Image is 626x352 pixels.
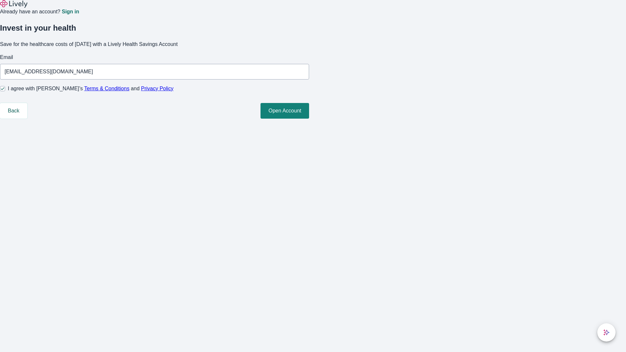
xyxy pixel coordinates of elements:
span: I agree with [PERSON_NAME]’s and [8,85,173,93]
a: Privacy Policy [141,86,174,91]
svg: Lively AI Assistant [603,329,610,336]
a: Terms & Conditions [84,86,129,91]
button: Open Account [261,103,309,119]
button: chat [597,323,616,342]
a: Sign in [62,9,79,14]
